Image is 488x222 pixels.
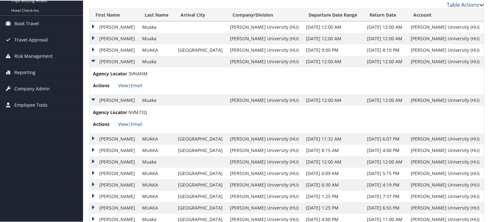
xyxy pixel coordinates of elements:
td: [DATE] 12:00 AM [364,94,408,105]
td: [PERSON_NAME] [90,32,139,44]
td: [PERSON_NAME] [90,144,139,156]
td: [GEOGRAPHIC_DATA] [175,179,227,190]
td: [DATE] 12:00 AM [364,21,408,32]
span: Agency Locator [93,70,127,77]
span: 3VNANM [128,70,148,76]
td: [PERSON_NAME] University (HU) [227,55,303,67]
td: [GEOGRAPHIC_DATA] [175,133,227,144]
td: [DATE] 6:30 AM [303,179,364,190]
td: [PERSON_NAME] University (HU) [227,133,303,144]
td: MUAKA [139,44,175,55]
td: [PERSON_NAME] University (HU) [227,202,303,213]
td: [PERSON_NAME] University (HU) [227,190,303,202]
th: Account: activate to sort column ascending [408,8,484,21]
td: [PERSON_NAME] University (HU) [408,156,484,167]
span: Actions [93,120,117,127]
td: [DATE] 12:00 AM [303,55,364,67]
td: [PERSON_NAME] [90,44,139,55]
a: Email [131,82,142,88]
th: Arrival City: activate to sort column ascending [175,8,227,21]
span: Agency Locator [93,108,127,115]
td: [DATE] 7:37 PM [364,190,408,202]
td: Muaka [139,32,175,44]
td: [DATE] 12:00 AM [364,55,408,67]
th: Company/Division [227,8,303,21]
span: Actions [93,81,117,88]
td: [PERSON_NAME] [90,202,139,213]
td: Muaka [139,21,175,32]
td: [PERSON_NAME] University (HU) [408,21,484,32]
td: MUAKA [139,167,175,179]
td: [DATE] 6:07 PM [364,133,408,144]
td: [DATE] 11:32 AM [303,133,364,144]
span: Risk Management [14,48,53,64]
td: [PERSON_NAME] [90,190,139,202]
td: [GEOGRAPHIC_DATA] [175,202,227,213]
td: [PERSON_NAME] University (HU) [227,156,303,167]
td: [PERSON_NAME] University (HU) [227,21,303,32]
span: | [118,120,142,126]
td: [PERSON_NAME] [90,156,139,167]
span: | [118,82,142,88]
td: [DATE] 8:15 AM [303,144,364,156]
td: MUAKA [139,190,175,202]
td: [PERSON_NAME] University (HU) [227,144,303,156]
td: [DATE] 1:25 PM [303,190,364,202]
span: Company Admin [14,80,50,96]
th: Departure Date Range: activate to sort column ascending [303,8,364,21]
td: [PERSON_NAME] University (HU) [227,32,303,44]
td: [PERSON_NAME] University (HU) [227,179,303,190]
td: Muaka [139,156,175,167]
td: [DATE] 5:15 PM [364,167,408,179]
a: View [118,120,128,126]
th: Return Date: activate to sort column ascending [364,8,408,21]
a: Email [131,120,142,126]
td: MUAKA [139,202,175,213]
td: [GEOGRAPHIC_DATA] [175,144,227,156]
td: [DATE] 12:00 AM [364,32,408,44]
td: [DATE] 12:00 AM [303,94,364,105]
span: Reporting [14,64,35,80]
td: [PERSON_NAME] [90,21,139,32]
td: [DATE] 9:00 PM [303,44,364,55]
a: View [118,82,128,88]
a: Table Actions [447,1,484,8]
td: [PERSON_NAME] [90,179,139,190]
td: [DATE] 4:19 PM [364,179,408,190]
td: [GEOGRAPHIC_DATA] [175,44,227,55]
th: Last Name: activate to sort column ascending [139,8,175,21]
td: MUAKA [139,133,175,144]
td: [DATE] 4:00 PM [364,144,408,156]
td: [PERSON_NAME] University (HU) [408,133,484,144]
td: [DATE] 12:00 AM [303,156,364,167]
td: [PERSON_NAME] [90,94,139,105]
td: [DATE] 1:25 PM [303,202,364,213]
td: [DATE] 12:00 AM [303,21,364,32]
span: Travel Approval [14,31,48,47]
td: [DATE] 6:55 PM [364,202,408,213]
td: [PERSON_NAME] University (HU) [408,32,484,44]
td: MUAKA [139,179,175,190]
td: [DATE] 12:00 AM [364,156,408,167]
td: [DATE] 12:00 AM [303,32,364,44]
td: [PERSON_NAME] University (HU) [227,44,303,55]
td: [DATE] 6:09 AM [303,167,364,179]
span: Employee Tools [14,96,48,112]
td: [PERSON_NAME] University (HU) [227,167,303,179]
td: [PERSON_NAME] University (HU) [408,144,484,156]
td: [PERSON_NAME] University (HU) [227,94,303,105]
td: MUAKA [139,144,175,156]
td: Muaka [139,55,175,67]
td: [PERSON_NAME] University (HU) [408,167,484,179]
td: [PERSON_NAME] University (HU) [408,55,484,67]
td: [PERSON_NAME] University (HU) [408,94,484,105]
td: [DATE] 8:10 PM [364,44,408,55]
th: First Name: activate to sort column ascending [90,8,139,21]
td: [PERSON_NAME] [90,55,139,67]
td: Muaka [139,94,175,105]
td: [PERSON_NAME] University (HU) [408,44,484,55]
span: NVM72Q [128,109,147,115]
td: [PERSON_NAME] University (HU) [408,179,484,190]
td: [PERSON_NAME] University (HU) [408,202,484,213]
span: Book Travel [14,15,39,31]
